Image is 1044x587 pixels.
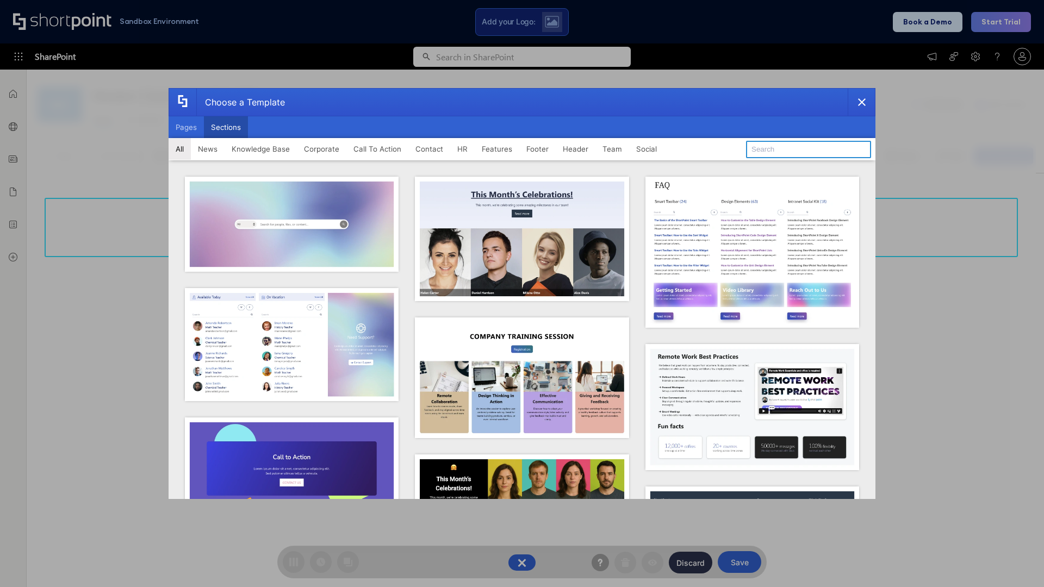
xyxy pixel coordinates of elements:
[595,138,629,160] button: Team
[204,116,248,138] button: Sections
[519,138,556,160] button: Footer
[191,138,225,160] button: News
[196,89,285,116] div: Choose a Template
[169,116,204,138] button: Pages
[629,138,664,160] button: Social
[169,88,875,499] div: template selector
[556,138,595,160] button: Header
[746,141,871,158] input: Search
[346,138,408,160] button: Call To Action
[169,138,191,160] button: All
[475,138,519,160] button: Features
[225,138,297,160] button: Knowledge Base
[990,535,1044,587] iframe: Chat Widget
[408,138,450,160] button: Contact
[297,138,346,160] button: Corporate
[450,138,475,160] button: HR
